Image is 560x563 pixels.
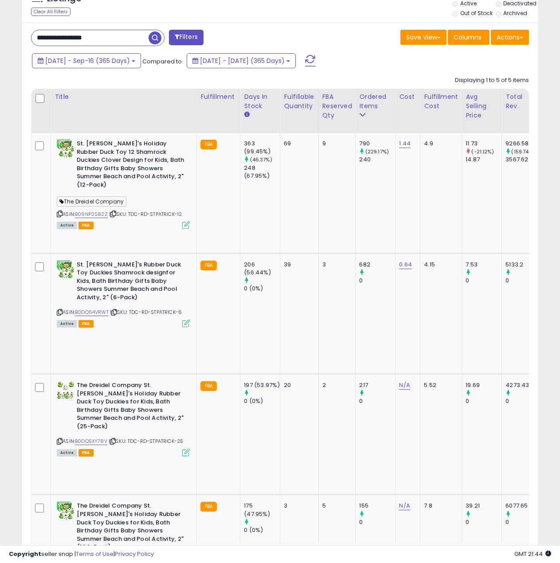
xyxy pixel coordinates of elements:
[359,156,395,164] div: 240
[455,76,529,85] div: Displaying 1 to 5 of 5 items
[57,222,77,229] span: All listings currently available for purchase on Amazon
[244,140,280,156] div: 363 (99.45%)
[200,140,217,149] small: FBA
[244,526,280,534] div: 0 (0%)
[466,92,498,120] div: Avg Selling Price
[359,277,395,285] div: 0
[505,502,541,510] div: 6077.65
[505,261,541,269] div: 5133.2
[359,518,395,526] div: 0
[244,261,280,277] div: 206 (56.44%)
[505,277,541,285] div: 0
[322,261,349,269] div: 3
[359,261,395,269] div: 682
[75,438,107,445] a: B0DQ5XY78V
[78,449,94,457] span: FBA
[466,518,501,526] div: 0
[322,140,349,148] div: 9
[505,518,541,526] div: 0
[466,397,501,405] div: 0
[322,92,352,120] div: FBA Reserved Qty
[169,30,204,45] button: Filters
[77,261,184,304] b: St. [PERSON_NAME]'s Rubber Duck Toy Duckies Shamrock designfor Kids, Bath Birthday Gifts Baby Sho...
[503,9,527,17] label: Archived
[466,502,501,510] div: 39.21
[511,148,535,155] small: (159.74%)
[110,309,182,316] span: | SKU: TDC-RD-STPATRICK-6
[31,8,70,16] div: Clear All Filters
[466,277,501,285] div: 0
[57,261,190,326] div: ASIN:
[57,449,77,457] span: All listings currently available for purchase on Amazon
[505,92,538,111] div: Total Rev.
[57,140,74,157] img: 51PaCHQ7cML._SL40_.jpg
[9,550,154,559] div: seller snap | |
[77,140,184,191] b: St. [PERSON_NAME]'s Holiday Rubber Duck Toy 12 Shamrock Duckies Clover Design for Kids, Bath Birt...
[448,30,490,45] button: Columns
[399,501,410,510] a: N/A
[424,381,455,389] div: 5.52
[322,502,349,510] div: 5
[399,260,412,269] a: 0.64
[359,92,392,111] div: Ordered Items
[9,550,41,558] strong: Copyright
[400,30,446,45] button: Save View
[284,92,314,111] div: Fulfillable Quantity
[200,261,217,270] small: FBA
[466,156,501,164] div: 14.87
[460,9,493,17] label: Out of Stock
[244,502,280,518] div: 175 (47.95%)
[399,92,416,102] div: Cost
[57,381,190,455] div: ASIN:
[424,502,455,510] div: 7.8
[77,502,184,553] b: The Dreidel Company St. [PERSON_NAME]'s Holiday Rubber Duck Toy Duckies for Kids, Bath Birthday G...
[200,502,217,512] small: FBA
[359,140,395,148] div: 790
[57,261,74,278] img: 51fGpHFus5L._SL40_.jpg
[32,53,141,68] button: [DATE] - Sep-16 (365 Days)
[284,261,311,269] div: 39
[322,381,349,389] div: 2
[399,381,410,390] a: N/A
[505,140,541,148] div: 9266.58
[115,550,154,558] a: Privacy Policy
[76,550,114,558] a: Terms of Use
[466,140,501,148] div: 11.73
[57,320,77,328] span: All listings currently available for purchase on Amazon
[466,261,501,269] div: 7.53
[284,140,311,148] div: 69
[454,33,482,42] span: Columns
[187,53,296,68] button: [DATE] - [DATE] (365 Days)
[77,381,184,433] b: The Dreidel Company St. [PERSON_NAME]'s Holiday Rubber Duck Toy Duckies for Kids, Bath Birthday G...
[57,196,126,207] span: The Dreidel Company
[75,309,109,316] a: B0DQ64VRWT
[244,381,280,389] div: 197 (53.97%)
[200,56,285,65] span: [DATE] - [DATE] (365 Days)
[471,148,493,155] small: (-21.12%)
[359,397,395,405] div: 0
[491,30,529,45] button: Actions
[424,140,455,148] div: 4.9
[424,261,455,269] div: 4.15
[109,211,182,218] span: | SKU: TDC-RD-STPATRICK-12
[505,381,541,389] div: 4273.43
[399,139,411,148] a: 1.44
[505,397,541,405] div: 0
[466,381,501,389] div: 19.69
[244,111,249,119] small: Days In Stock.
[514,550,551,558] span: 2025-09-17 21:44 GMT
[505,156,541,164] div: 3567.62
[250,156,272,163] small: (46.37%)
[78,222,94,229] span: FBA
[284,502,311,510] div: 3
[359,381,395,389] div: 217
[109,438,183,445] span: | SKU: TDC-RD-STPATRICK-25
[200,381,217,391] small: FBA
[75,211,108,218] a: B09NP2S82Z
[244,397,280,405] div: 0 (0%)
[200,92,236,102] div: Fulfillment
[78,320,94,328] span: FBA
[55,92,193,102] div: Title
[244,285,280,293] div: 0 (0%)
[359,502,395,510] div: 155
